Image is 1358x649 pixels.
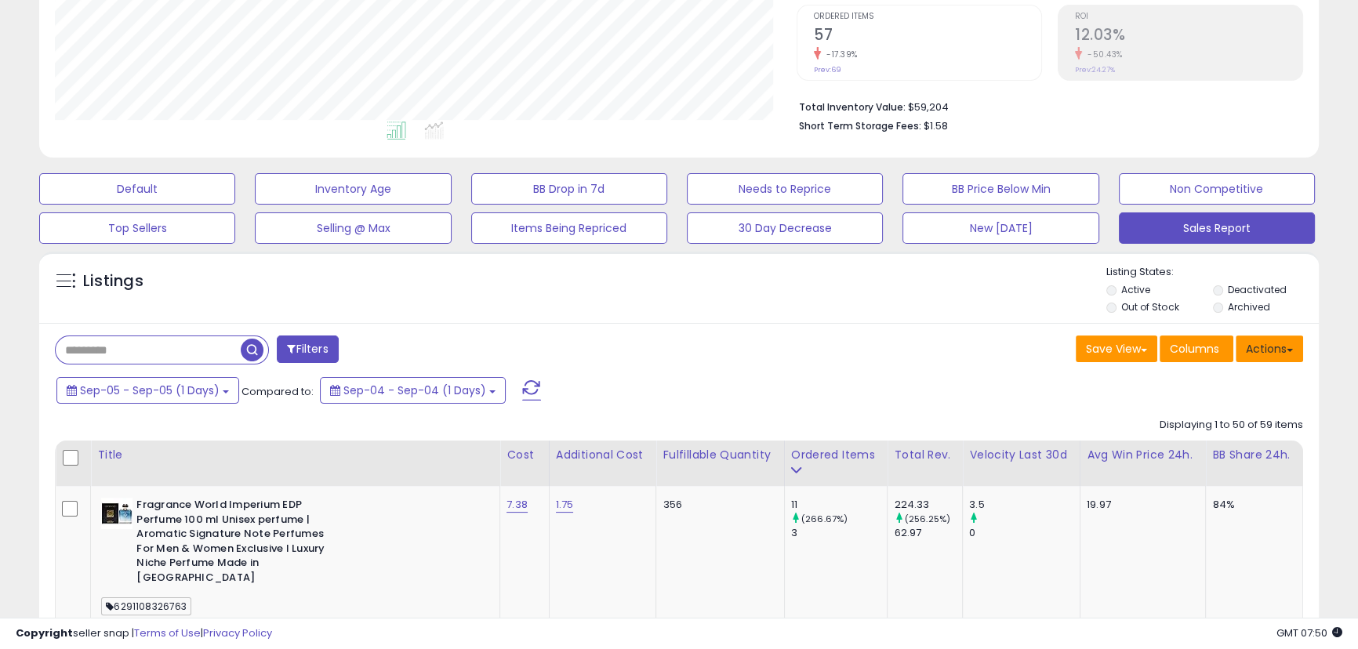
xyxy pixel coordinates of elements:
a: Privacy Policy [203,625,272,640]
div: Avg Win Price 24h. [1087,447,1199,463]
div: 3.5 [969,498,1080,512]
small: -50.43% [1082,49,1123,60]
a: Terms of Use [134,625,201,640]
span: Sep-04 - Sep-04 (1 Days) [343,383,486,398]
label: Out of Stock [1121,300,1178,314]
button: Non Competitive [1119,173,1315,205]
p: Listing States: [1106,265,1319,280]
h2: 57 [814,26,1041,47]
b: Total Inventory Value: [799,100,906,114]
button: Save View [1076,335,1157,362]
div: Cost [507,447,543,463]
span: Compared to: [241,384,314,399]
span: 6291108326763 [101,597,191,615]
span: 2025-09-7 07:50 GMT [1276,625,1342,640]
div: 3 [791,526,888,540]
small: Prev: 69 [814,65,841,74]
div: Total Rev. [894,447,956,463]
small: -17.39% [821,49,858,60]
small: Prev: 24.27% [1075,65,1115,74]
b: Fragrance World Imperium EDP Perfume 100 ml Unisex perfume | Aromatic Signature Note Perfumes For... [136,498,327,589]
strong: Copyright [16,625,73,640]
button: Needs to Reprice [687,173,883,205]
span: Columns [1170,341,1219,357]
div: seller snap | | [16,626,272,641]
a: 1.75 [556,497,574,513]
h5: Listings [83,270,143,292]
div: 11 [791,498,888,512]
button: Inventory Age [255,173,451,205]
label: Archived [1228,300,1270,314]
b: Short Term Storage Fees: [799,119,921,132]
div: 84% [1212,498,1291,512]
button: Sep-05 - Sep-05 (1 Days) [56,377,239,404]
button: BB Price Below Min [902,173,1098,205]
button: Default [39,173,235,205]
div: Ordered Items [791,447,881,463]
span: $1.58 [924,118,948,133]
span: Ordered Items [814,13,1041,21]
div: 19.97 [1087,498,1193,512]
div: 224.33 [894,498,962,512]
button: Filters [277,335,338,363]
div: 0 [969,526,1080,540]
button: 30 Day Decrease [687,212,883,244]
button: Items Being Repriced [471,212,667,244]
span: Sep-05 - Sep-05 (1 Days) [80,383,220,398]
label: Active [1121,283,1150,296]
button: BB Drop in 7d [471,173,667,205]
label: Deactivated [1228,283,1287,296]
h2: 12.03% [1075,26,1302,47]
div: Additional Cost [556,447,650,463]
div: BB Share 24h. [1212,447,1296,463]
span: ROI [1075,13,1302,21]
small: (256.25%) [905,513,950,525]
small: (266.67%) [801,513,848,525]
li: $59,204 [799,96,1291,115]
div: Title [97,447,493,463]
button: Columns [1160,335,1233,362]
button: Sep-04 - Sep-04 (1 Days) [320,377,506,404]
img: 41QTS515thL._SL40_.jpg [101,498,133,529]
button: Sales Report [1119,212,1315,244]
button: Actions [1236,335,1303,362]
button: New [DATE] [902,212,1098,244]
button: Top Sellers [39,212,235,244]
a: 7.38 [507,497,528,513]
button: Selling @ Max [255,212,451,244]
div: Fulfillable Quantity [663,447,777,463]
div: Displaying 1 to 50 of 59 items [1160,418,1303,433]
div: Velocity Last 30d [969,447,1073,463]
div: 62.97 [894,526,962,540]
div: 356 [663,498,772,512]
